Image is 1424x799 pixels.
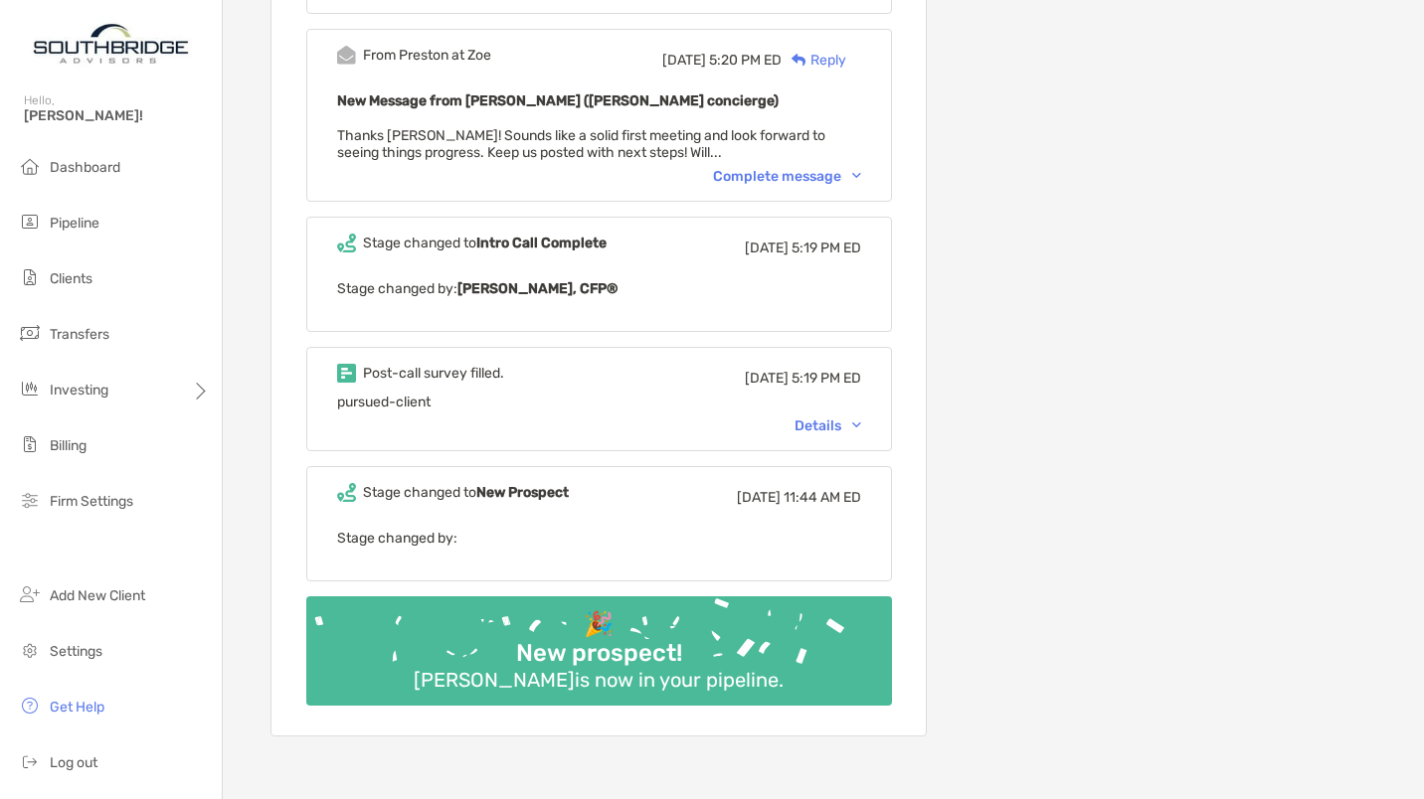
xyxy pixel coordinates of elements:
[50,215,99,232] span: Pipeline
[782,50,846,71] div: Reply
[50,754,97,771] span: Log out
[363,47,491,64] div: From Preston at Zoe
[50,643,102,660] span: Settings
[508,639,690,668] div: New prospect!
[50,587,145,604] span: Add New Client
[50,326,109,343] span: Transfers
[50,493,133,510] span: Firm Settings
[476,484,569,501] b: New Prospect
[792,240,861,256] span: 5:19 PM ED
[792,54,806,67] img: Reply icon
[745,240,789,256] span: [DATE]
[852,173,861,179] img: Chevron icon
[306,596,892,689] img: Confetti
[457,280,618,297] b: [PERSON_NAME], CFP®
[18,749,42,773] img: logout icon
[337,526,861,551] p: Stage changed by:
[363,365,504,382] div: Post-call survey filled.
[337,234,356,252] img: Event icon
[337,483,356,502] img: Event icon
[24,8,198,80] img: Zoe Logo
[50,159,120,176] span: Dashboard
[713,168,861,185] div: Complete message
[18,488,42,512] img: firm-settings icon
[795,417,861,434] div: Details
[337,276,861,301] p: Stage changed by:
[50,382,108,399] span: Investing
[18,210,42,234] img: pipeline icon
[18,321,42,345] img: transfers icon
[337,92,779,109] b: New Message from [PERSON_NAME] ([PERSON_NAME] concierge)
[792,370,861,387] span: 5:19 PM ED
[476,235,607,251] b: Intro Call Complete
[18,638,42,662] img: settings icon
[50,437,87,454] span: Billing
[18,154,42,178] img: dashboard icon
[50,270,92,287] span: Clients
[18,265,42,289] img: clients icon
[406,668,792,692] div: [PERSON_NAME] is now in your pipeline.
[24,107,210,124] span: [PERSON_NAME]!
[662,52,706,69] span: [DATE]
[337,46,356,65] img: Event icon
[337,364,356,383] img: Event icon
[852,422,861,428] img: Chevron icon
[337,394,431,410] span: pursued-client
[745,370,789,387] span: [DATE]
[18,377,42,400] img: investing icon
[363,484,569,501] div: Stage changed to
[50,699,104,716] span: Get Help
[363,235,607,251] div: Stage changed to
[576,610,622,639] div: 🎉
[337,127,825,161] span: Thanks [PERSON_NAME]! Sounds like a solid first meeting and look forward to seeing things progres...
[18,432,42,456] img: billing icon
[18,694,42,718] img: get-help icon
[737,489,781,506] span: [DATE]
[709,52,782,69] span: 5:20 PM ED
[784,489,861,506] span: 11:44 AM ED
[18,582,42,606] img: add_new_client icon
